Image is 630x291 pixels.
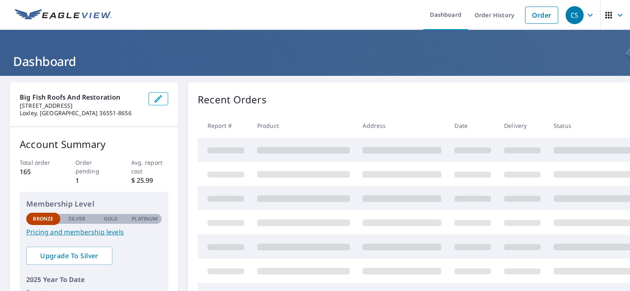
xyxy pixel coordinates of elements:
a: Order [525,7,558,24]
p: Gold [104,215,118,223]
div: CS [566,6,584,24]
p: Avg. report cost [131,158,169,175]
th: Delivery [498,114,547,138]
img: EV Logo [15,9,112,21]
th: Report # [198,114,251,138]
p: Platinum [132,215,157,223]
th: Product [251,114,356,138]
span: Upgrade To Silver [33,251,106,260]
p: 165 [20,167,57,177]
h1: Dashboard [10,53,620,70]
th: Date [448,114,498,138]
p: 1 [75,175,113,185]
p: Account Summary [20,137,168,152]
th: Address [356,114,448,138]
p: 2025 Year To Date [26,275,162,284]
p: Big Fish Roofs and Restoration [20,92,142,102]
p: Bronze [33,215,53,223]
p: Recent Orders [198,92,267,107]
p: [STREET_ADDRESS] [20,102,142,109]
p: Membership Level [26,198,162,209]
p: Silver [68,215,86,223]
a: Upgrade To Silver [26,247,112,265]
p: $ 25.99 [131,175,169,185]
p: Order pending [75,158,113,175]
a: Pricing and membership levels [26,227,162,237]
p: Total order [20,158,57,167]
p: Loxley, [GEOGRAPHIC_DATA] 36551-8656 [20,109,142,117]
